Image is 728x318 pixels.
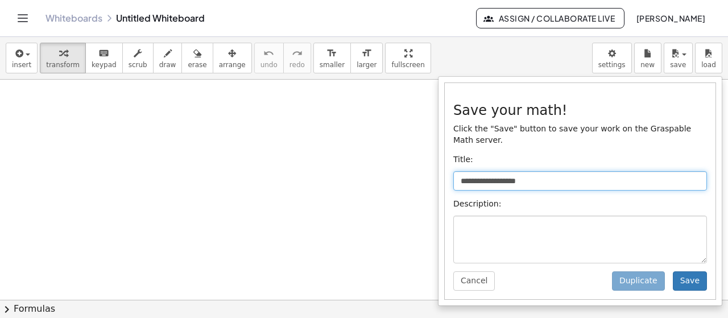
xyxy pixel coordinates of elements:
button: draw [153,43,183,73]
p: Description: [453,199,707,210]
button: fullscreen [385,43,431,73]
span: settings [598,61,626,69]
button: transform [40,43,86,73]
button: Duplicate [612,271,665,291]
i: redo [292,47,303,60]
button: new [634,43,661,73]
a: Whiteboards [45,13,102,24]
span: Assign / Collaborate Live [486,13,615,23]
i: format_size [326,47,337,60]
span: fullscreen [391,61,424,69]
p: Title: [453,154,707,166]
button: arrange [213,43,252,73]
span: arrange [219,61,246,69]
span: draw [159,61,176,69]
button: redoredo [283,43,311,73]
span: erase [188,61,206,69]
span: scrub [129,61,147,69]
span: redo [289,61,305,69]
button: scrub [122,43,154,73]
button: [PERSON_NAME] [627,8,714,28]
button: save [664,43,693,73]
span: save [670,61,686,69]
button: undoundo [254,43,284,73]
h3: Save your math! [453,103,707,118]
button: keyboardkeypad [85,43,123,73]
button: insert [6,43,38,73]
span: load [701,61,716,69]
span: insert [12,61,31,69]
i: keyboard [98,47,109,60]
button: load [695,43,722,73]
button: format_sizesmaller [313,43,351,73]
span: undo [260,61,278,69]
span: smaller [320,61,345,69]
span: transform [46,61,80,69]
button: Assign / Collaborate Live [476,8,624,28]
span: larger [357,61,377,69]
button: Cancel [453,271,495,291]
button: Toggle navigation [14,9,32,27]
span: new [640,61,655,69]
button: format_sizelarger [350,43,383,73]
i: undo [263,47,274,60]
button: erase [181,43,213,73]
span: keypad [92,61,117,69]
p: Click the "Save" button to save your work on the Graspable Math server. [453,123,707,146]
button: Save [673,271,707,291]
button: settings [592,43,632,73]
i: format_size [361,47,372,60]
span: [PERSON_NAME] [636,13,705,23]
